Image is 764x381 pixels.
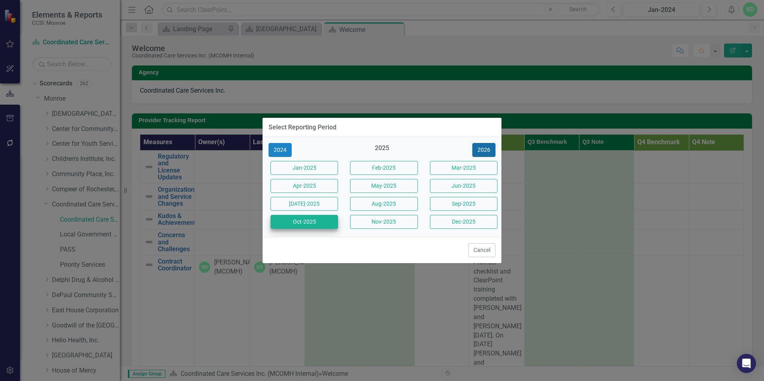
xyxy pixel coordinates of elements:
div: Open Intercom Messenger [737,354,756,373]
button: Dec-2025 [430,215,497,229]
button: Aug-2025 [350,197,418,211]
button: Nov-2025 [350,215,418,229]
button: Jan-2025 [271,161,338,175]
button: May-2025 [350,179,418,193]
button: Oct-2025 [271,215,338,229]
button: Feb-2025 [350,161,418,175]
button: 2026 [472,143,495,157]
button: Jun-2025 [430,179,497,193]
button: Sep-2025 [430,197,497,211]
div: 2025 [348,144,416,157]
button: Mar-2025 [430,161,497,175]
button: Cancel [468,243,495,257]
div: Select Reporting Period [269,124,336,131]
button: Apr-2025 [271,179,338,193]
button: 2024 [269,143,292,157]
button: [DATE]-2025 [271,197,338,211]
